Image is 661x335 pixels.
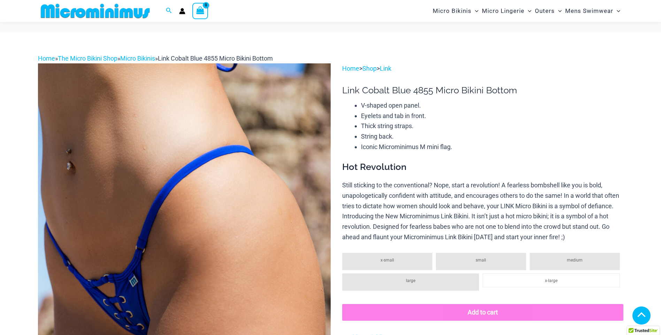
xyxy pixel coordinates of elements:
a: The Micro Bikini Shop [58,55,117,62]
h3: Hot Revolution [342,161,623,173]
span: medium [567,258,583,263]
button: Add to cart [342,304,623,321]
span: Menu Toggle [471,2,478,20]
li: small [436,253,526,270]
span: Link Cobalt Blue 4855 Micro Bikini Bottom [158,55,273,62]
span: Menu Toggle [524,2,531,20]
li: String back. [361,131,623,142]
span: Menu Toggle [555,2,562,20]
h1: Link Cobalt Blue 4855 Micro Bikini Bottom [342,85,623,96]
span: » » » [38,55,273,62]
li: Eyelets and tab in front. [361,111,623,121]
li: V-shaped open panel. [361,100,623,111]
li: x-large [483,273,620,287]
p: Still sticking to the conventional? Nope, start a revolution! A fearless bombshell like you is bo... [342,180,623,242]
a: Micro BikinisMenu ToggleMenu Toggle [431,2,480,20]
a: Shop [362,65,377,72]
span: x-small [381,258,394,263]
span: large [406,278,415,283]
span: x-large [545,278,558,283]
span: Menu Toggle [613,2,620,20]
a: Account icon link [179,8,185,14]
span: Mens Swimwear [565,2,613,20]
a: Mens SwimwearMenu ToggleMenu Toggle [563,2,622,20]
span: small [476,258,486,263]
li: Iconic Microminimus M mini flag. [361,142,623,152]
li: x-small [342,253,432,270]
li: large [342,273,479,291]
nav: Site Navigation [430,1,623,21]
li: Thick string straps. [361,121,623,131]
img: MM SHOP LOGO FLAT [38,3,153,19]
a: Home [38,55,55,62]
span: Micro Lingerie [482,2,524,20]
a: Link [380,65,391,72]
a: View Shopping Cart, empty [192,3,208,19]
a: Home [342,65,359,72]
span: Micro Bikinis [433,2,471,20]
a: Search icon link [166,7,172,15]
a: Micro LingerieMenu ToggleMenu Toggle [480,2,533,20]
a: OutersMenu ToggleMenu Toggle [533,2,563,20]
span: Outers [535,2,555,20]
p: > > [342,63,623,74]
a: Micro Bikinis [120,55,155,62]
li: medium [530,253,620,270]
